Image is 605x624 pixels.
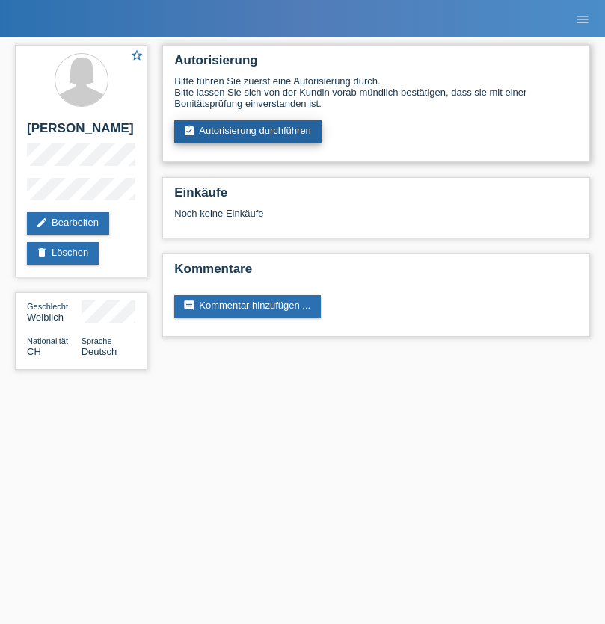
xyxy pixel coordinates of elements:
[130,49,144,62] i: star_border
[183,125,195,137] i: assignment_turned_in
[174,262,578,284] h2: Kommentare
[27,212,109,235] a: editBearbeiten
[575,12,590,27] i: menu
[27,242,99,265] a: deleteLöschen
[174,75,578,109] div: Bitte führen Sie zuerst eine Autorisierung durch. Bitte lassen Sie sich von der Kundin vorab münd...
[183,300,195,312] i: comment
[82,336,112,345] span: Sprache
[174,120,322,143] a: assignment_turned_inAutorisierung durchführen
[36,217,48,229] i: edit
[27,121,135,143] h2: [PERSON_NAME]
[130,49,144,64] a: star_border
[174,53,578,75] h2: Autorisierung
[174,295,321,318] a: commentKommentar hinzufügen ...
[174,185,578,208] h2: Einkäufe
[27,300,82,323] div: Weiblich
[568,14,598,23] a: menu
[174,208,578,230] div: Noch keine Einkäufe
[82,346,117,357] span: Deutsch
[27,346,41,357] span: Schweiz
[27,302,68,311] span: Geschlecht
[36,247,48,259] i: delete
[27,336,68,345] span: Nationalität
